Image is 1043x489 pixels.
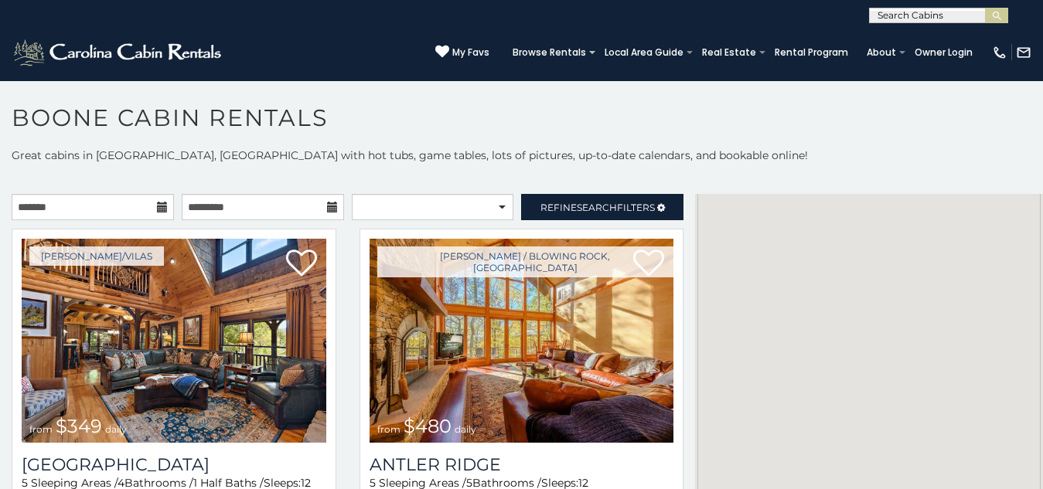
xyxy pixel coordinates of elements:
span: Refine Filters [540,202,655,213]
a: RefineSearchFilters [521,194,683,220]
a: [GEOGRAPHIC_DATA] [22,454,326,475]
a: Diamond Creek Lodge from $349 daily [22,239,326,443]
a: Add to favorites [286,248,317,280]
a: Antler Ridge from $480 daily [370,239,674,443]
a: About [859,42,904,63]
span: $480 [404,415,452,437]
img: Antler Ridge [370,239,674,443]
img: Diamond Creek Lodge [22,239,326,443]
span: from [377,423,400,435]
h3: Diamond Creek Lodge [22,454,326,475]
span: $349 [56,415,102,437]
a: [PERSON_NAME]/Vilas [29,246,164,266]
span: My Favs [452,46,489,59]
img: phone-regular-white.png [992,45,1007,60]
img: White-1-2.png [12,37,226,68]
a: Browse Rentals [505,42,594,63]
span: from [29,423,53,435]
a: Antler Ridge [370,454,674,475]
a: My Favs [435,45,489,60]
span: daily [105,423,127,435]
span: daily [455,423,476,435]
a: Real Estate [694,42,764,63]
a: Rental Program [767,42,856,63]
a: [PERSON_NAME] / Blowing Rock, [GEOGRAPHIC_DATA] [377,246,674,277]
a: Local Area Guide [597,42,691,63]
img: mail-regular-white.png [1016,45,1031,60]
a: Owner Login [907,42,980,63]
span: Search [577,202,617,213]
